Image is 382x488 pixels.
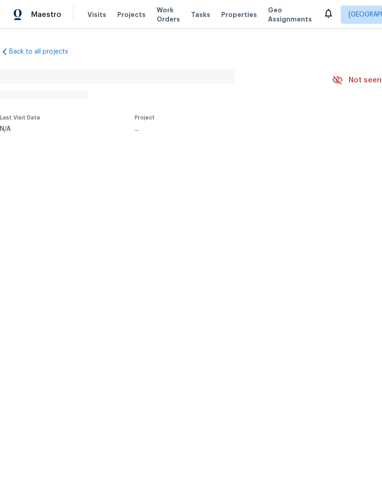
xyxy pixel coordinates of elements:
[87,10,106,19] span: Visits
[135,126,311,132] div: ...
[117,10,146,19] span: Projects
[135,115,155,120] span: Project
[157,5,180,24] span: Work Orders
[268,5,312,24] span: Geo Assignments
[221,10,257,19] span: Properties
[191,11,210,18] span: Tasks
[31,10,61,19] span: Maestro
